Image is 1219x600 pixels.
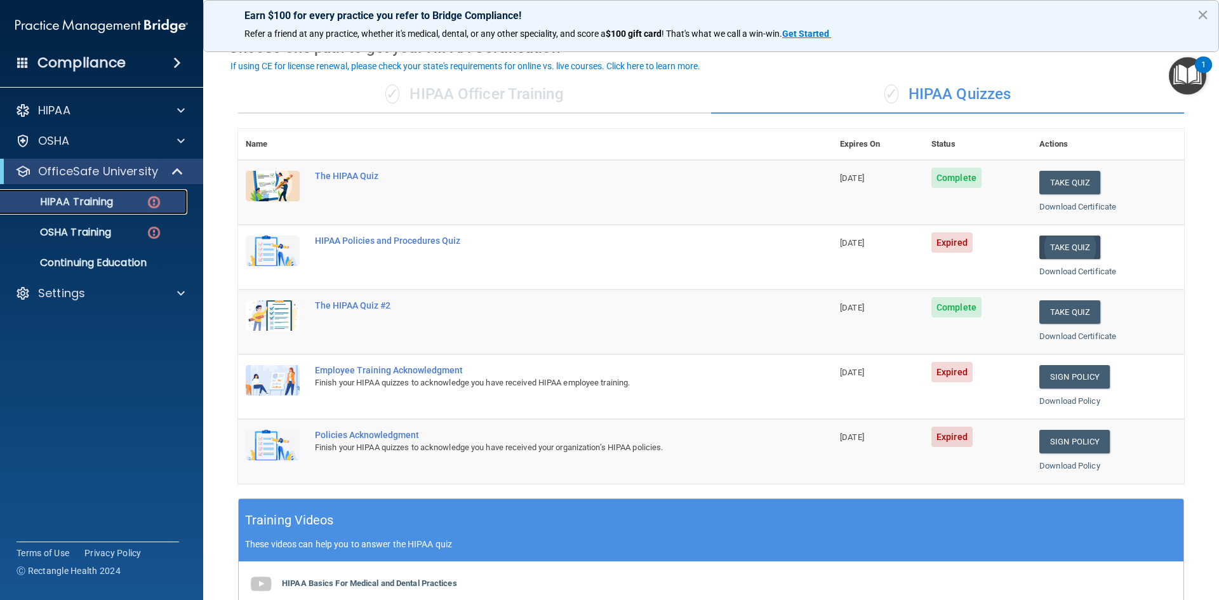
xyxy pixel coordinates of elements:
[15,286,185,301] a: Settings
[884,84,898,103] span: ✓
[244,29,606,39] span: Refer a friend at any practice, whether it's medical, dental, or any other speciality, and score a
[840,432,864,442] span: [DATE]
[230,62,700,70] div: If using CE for license renewal, please check your state's requirements for online vs. live cours...
[782,29,831,39] a: Get Started
[1039,461,1100,470] a: Download Policy
[1039,430,1110,453] a: Sign Policy
[15,164,184,179] a: OfficeSafe University
[15,103,185,118] a: HIPAA
[1197,4,1209,25] button: Close
[15,13,188,39] img: PMB logo
[1169,57,1206,95] button: Open Resource Center, 1 new notification
[315,171,769,181] div: The HIPAA Quiz
[229,60,702,72] button: If using CE for license renewal, please check your state's requirements for online vs. live cours...
[840,368,864,377] span: [DATE]
[146,194,162,210] img: danger-circle.6113f641.png
[1201,65,1206,81] div: 1
[1039,236,1100,259] button: Take Quiz
[315,365,769,375] div: Employee Training Acknowledgment
[315,430,769,440] div: Policies Acknowledgment
[84,547,142,559] a: Privacy Policy
[931,427,973,447] span: Expired
[315,236,769,246] div: HIPAA Policies and Procedures Quiz
[146,225,162,241] img: danger-circle.6113f641.png
[1039,396,1100,406] a: Download Policy
[315,375,769,390] div: Finish your HIPAA quizzes to acknowledge you have received HIPAA employee training.
[17,547,69,559] a: Terms of Use
[782,29,829,39] strong: Get Started
[1039,267,1116,276] a: Download Certificate
[15,133,185,149] a: OSHA
[38,286,85,301] p: Settings
[315,440,769,455] div: Finish your HIPAA quizzes to acknowledge you have received your organization’s HIPAA policies.
[1039,365,1110,389] a: Sign Policy
[38,133,70,149] p: OSHA
[38,164,158,179] p: OfficeSafe University
[245,509,334,531] h5: Training Videos
[17,564,121,577] span: Ⓒ Rectangle Health 2024
[931,362,973,382] span: Expired
[248,571,274,597] img: gray_youtube_icon.38fcd6cc.png
[931,168,982,188] span: Complete
[840,238,864,248] span: [DATE]
[840,173,864,183] span: [DATE]
[8,196,113,208] p: HIPAA Training
[238,129,307,160] th: Name
[385,84,399,103] span: ✓
[282,578,457,588] b: HIPAA Basics For Medical and Dental Practices
[1039,202,1116,211] a: Download Certificate
[238,76,711,114] div: HIPAA Officer Training
[8,226,111,239] p: OSHA Training
[840,303,864,312] span: [DATE]
[662,29,782,39] span: ! That's what we call a win-win.
[1039,300,1100,324] button: Take Quiz
[1032,129,1184,160] th: Actions
[1039,331,1116,341] a: Download Certificate
[37,54,126,72] h4: Compliance
[8,257,182,269] p: Continuing Education
[244,10,1178,22] p: Earn $100 for every practice you refer to Bridge Compliance!
[606,29,662,39] strong: $100 gift card
[38,103,70,118] p: HIPAA
[931,232,973,253] span: Expired
[245,539,1177,549] p: These videos can help you to answer the HIPAA quiz
[711,76,1184,114] div: HIPAA Quizzes
[931,297,982,317] span: Complete
[832,129,924,160] th: Expires On
[1039,171,1100,194] button: Take Quiz
[315,300,769,310] div: The HIPAA Quiz #2
[924,129,1032,160] th: Status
